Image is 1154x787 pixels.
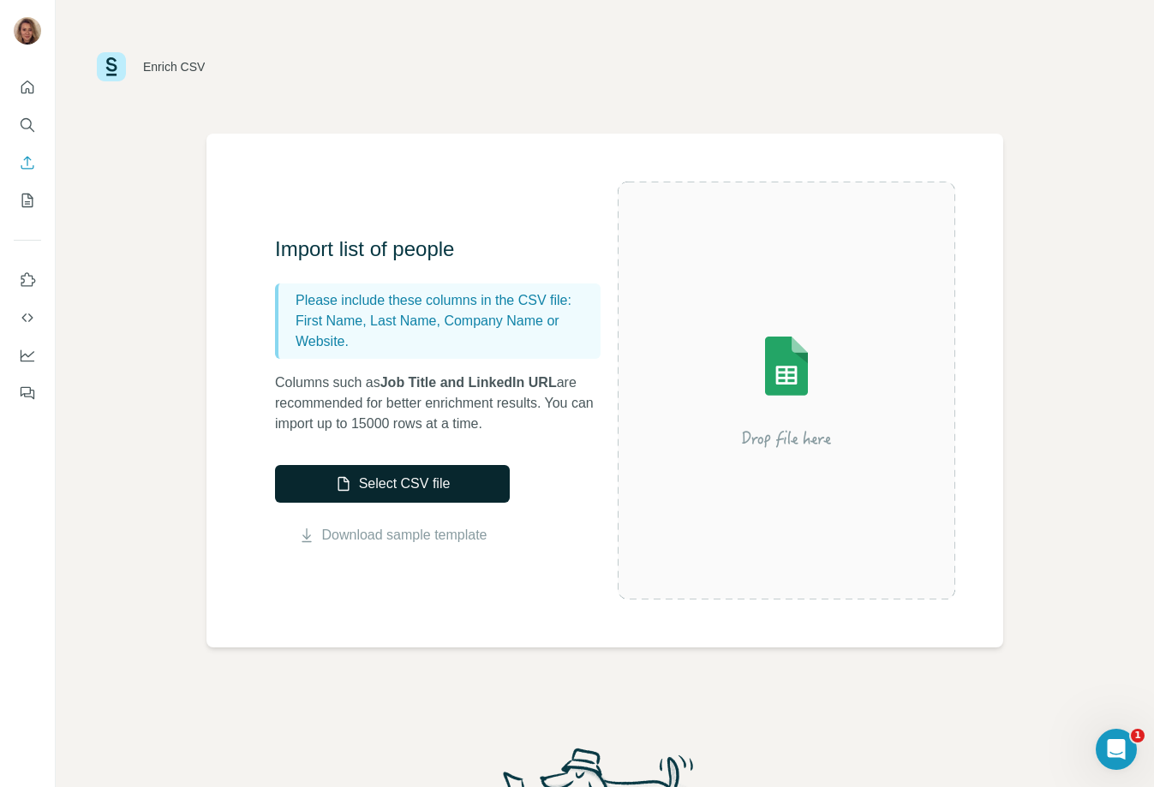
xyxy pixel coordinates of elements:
[143,58,205,75] div: Enrich CSV
[380,375,557,390] span: Job Title and LinkedIn URL
[296,311,594,352] p: First Name, Last Name, Company Name or Website.
[1131,729,1145,742] span: 1
[14,340,41,371] button: Dashboard
[275,465,510,503] button: Select CSV file
[14,185,41,216] button: My lists
[14,265,41,295] button: Use Surfe on LinkedIn
[275,373,618,434] p: Columns such as are recommended for better enrichment results. You can import up to 15000 rows at...
[275,525,510,546] button: Download sample template
[97,52,126,81] img: Surfe Logo
[296,290,594,311] p: Please include these columns in the CSV file:
[14,72,41,103] button: Quick start
[275,236,618,263] h3: Import list of people
[14,147,41,178] button: Enrich CSV
[632,288,941,493] img: Surfe Illustration - Drop file here or select below
[14,17,41,45] img: Avatar
[14,302,41,333] button: Use Surfe API
[1096,729,1137,770] iframe: Intercom live chat
[322,525,487,546] a: Download sample template
[14,110,41,140] button: Search
[14,378,41,408] button: Feedback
